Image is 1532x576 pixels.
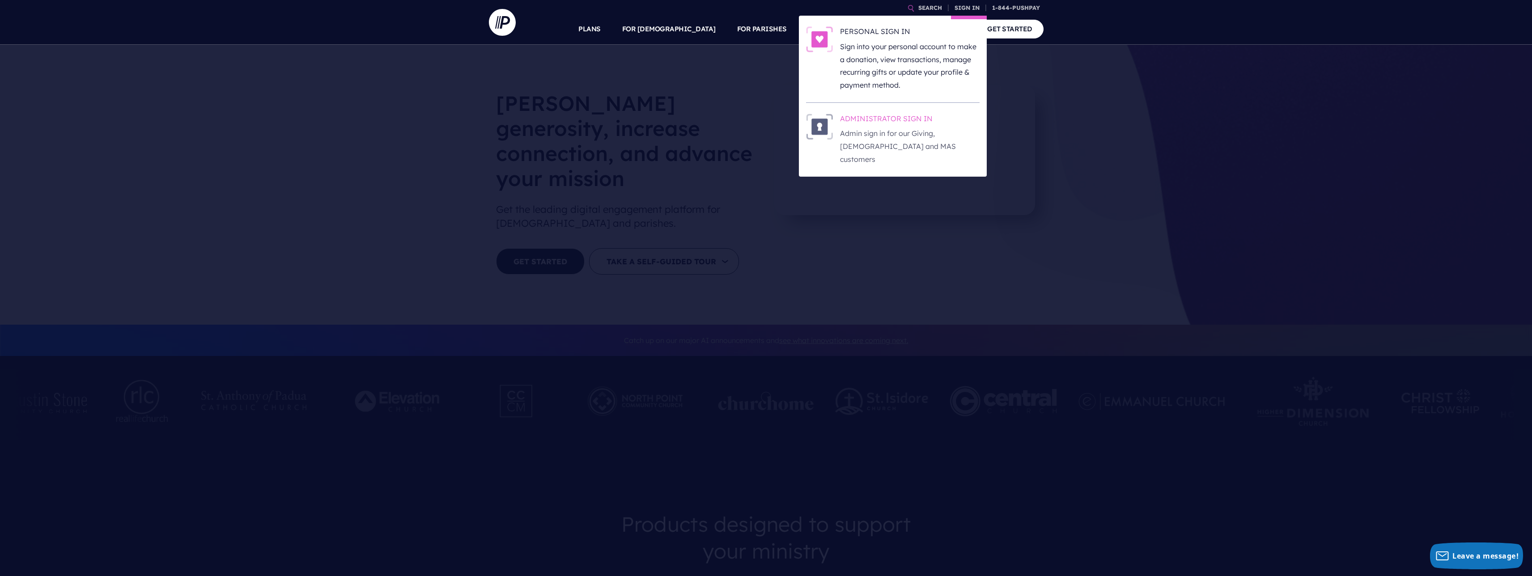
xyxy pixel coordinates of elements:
a: SOLUTIONS [808,13,848,45]
h6: PERSONAL SIGN IN [840,26,980,40]
span: Leave a message! [1452,551,1519,561]
button: Leave a message! [1430,542,1523,569]
a: EXPLORE [869,13,900,45]
a: FOR PARISHES [737,13,787,45]
img: ADMINISTRATOR SIGN IN - Illustration [806,114,833,140]
a: PERSONAL SIGN IN - Illustration PERSONAL SIGN IN Sign into your personal account to make a donati... [806,26,980,92]
a: FOR [DEMOGRAPHIC_DATA] [622,13,716,45]
a: PLANS [578,13,601,45]
img: PERSONAL SIGN IN - Illustration [806,26,833,52]
p: Sign into your personal account to make a donation, view transactions, manage recurring gifts or ... [840,40,980,92]
a: ADMINISTRATOR SIGN IN - Illustration ADMINISTRATOR SIGN IN Admin sign in for our Giving, [DEMOGRA... [806,114,980,166]
h6: ADMINISTRATOR SIGN IN [840,114,980,127]
a: COMPANY [922,13,955,45]
a: GET STARTED [976,20,1044,38]
p: Admin sign in for our Giving, [DEMOGRAPHIC_DATA] and MAS customers [840,127,980,165]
